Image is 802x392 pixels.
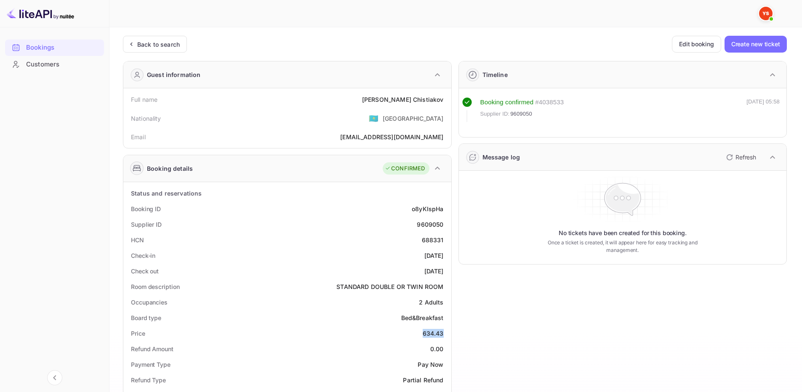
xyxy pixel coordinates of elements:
[424,267,444,275] div: [DATE]
[131,313,161,322] div: Board type
[147,164,193,173] div: Booking details
[759,7,773,20] img: Yandex Support
[424,251,444,260] div: [DATE]
[482,70,508,79] div: Timeline
[385,164,425,173] div: CONFIRMED
[383,114,444,123] div: [GEOGRAPHIC_DATA]
[535,98,564,107] div: # 4038533
[559,229,687,237] p: No tickets have been created for this booking.
[735,153,756,162] p: Refresh
[362,95,444,104] div: [PERSON_NAME] Chistiakov
[131,376,166,384] div: Refund Type
[534,239,711,254] p: Once a ticket is created, it will appear here for easy tracking and management.
[5,56,104,72] a: Customers
[131,344,173,353] div: Refund Amount
[403,376,443,384] div: Partial Refund
[47,370,62,385] button: Collapse navigation
[5,56,104,73] div: Customers
[5,40,104,55] a: Bookings
[131,132,146,141] div: Email
[131,329,145,338] div: Price
[5,40,104,56] div: Bookings
[401,313,444,322] div: Bed&Breakfast
[419,298,443,307] div: 2 Adults
[26,43,100,53] div: Bookings
[672,36,721,53] button: Edit booking
[131,220,162,229] div: Supplier ID
[417,220,443,229] div: 9609050
[423,329,444,338] div: 634.43
[131,95,157,104] div: Full name
[482,153,520,162] div: Message log
[369,111,378,126] span: United States
[131,298,168,307] div: Occupancies
[147,70,201,79] div: Guest information
[131,360,171,369] div: Payment Type
[480,98,534,107] div: Booking confirmed
[430,344,444,353] div: 0.00
[721,151,759,164] button: Refresh
[131,236,144,244] div: HCN
[131,204,161,213] div: Booking ID
[746,98,780,122] div: [DATE] 05:58
[418,360,443,369] div: Pay Now
[131,189,202,198] div: Status and reservations
[131,282,179,291] div: Room description
[725,36,787,53] button: Create new ticket
[7,7,74,20] img: LiteAPI logo
[26,60,100,69] div: Customers
[137,40,180,49] div: Back to search
[510,110,532,118] span: 9609050
[412,204,443,213] div: o8yKIspHa
[336,282,443,291] div: STANDARD DOUBLE OR TWIN ROOM
[340,132,443,141] div: [EMAIL_ADDRESS][DOMAIN_NAME]
[480,110,510,118] span: Supplier ID:
[131,251,155,260] div: Check-in
[422,236,444,244] div: 688331
[131,114,161,123] div: Nationality
[131,267,159,275] div: Check out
